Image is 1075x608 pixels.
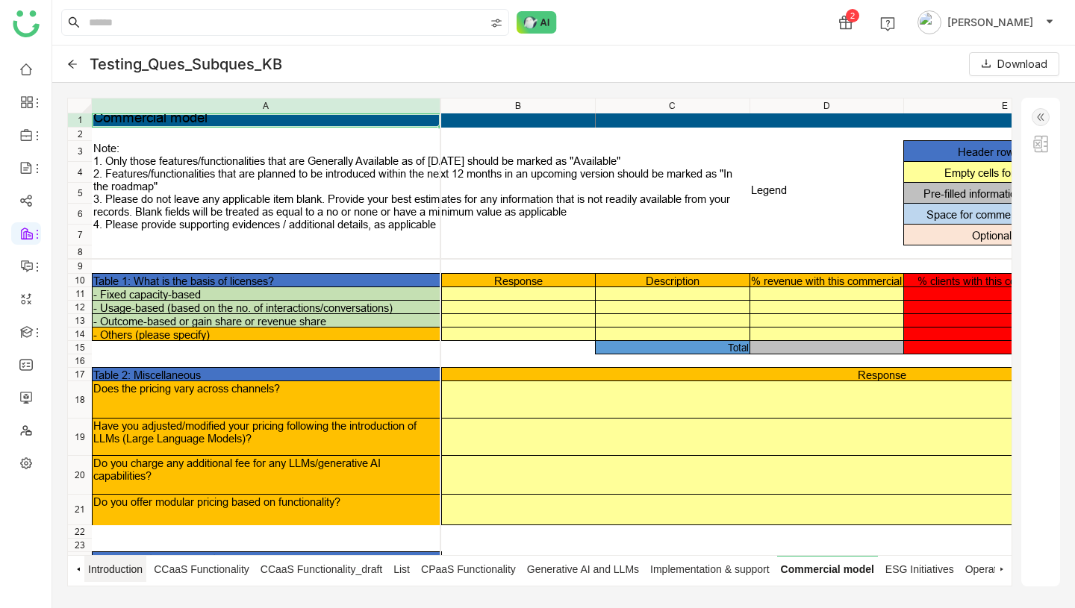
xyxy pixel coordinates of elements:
[846,9,859,22] div: 2
[882,556,958,582] span: ESG Initiatives
[997,56,1047,72] span: Download
[880,16,895,31] img: help.svg
[914,10,1057,34] button: [PERSON_NAME]
[777,556,878,582] span: Commercial model
[84,556,146,582] span: Introduction
[150,556,253,582] span: CCaaS Functionality
[523,556,643,582] span: Generative AI and LLMs
[13,10,40,37] img: logo
[517,11,557,34] img: ask-buddy-normal.svg
[1032,135,1050,153] img: excel.svg
[390,556,414,582] span: List
[257,556,386,582] span: CCaaS Functionality_draft
[917,10,941,34] img: avatar
[90,55,282,73] div: Testing_Ques_Subques_KB
[969,52,1059,76] button: Download
[490,17,502,29] img: search-type.svg
[417,556,520,582] span: CPaaS Functionality
[962,556,1065,582] span: Operations overview
[947,14,1033,31] span: [PERSON_NAME]
[646,556,773,582] span: Implementation & support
